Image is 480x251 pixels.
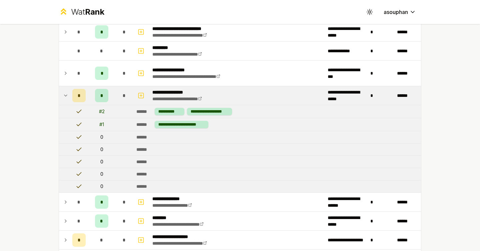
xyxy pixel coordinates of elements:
a: WatRank [59,7,104,17]
td: 0 [88,131,115,143]
td: 0 [88,168,115,180]
button: asouphan [378,6,421,18]
span: Rank [85,7,104,17]
td: 0 [88,180,115,192]
div: Wat [71,7,104,17]
td: 0 [88,143,115,155]
div: # 1 [99,121,104,128]
div: # 2 [99,108,105,115]
span: asouphan [384,8,408,16]
td: 0 [88,156,115,168]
